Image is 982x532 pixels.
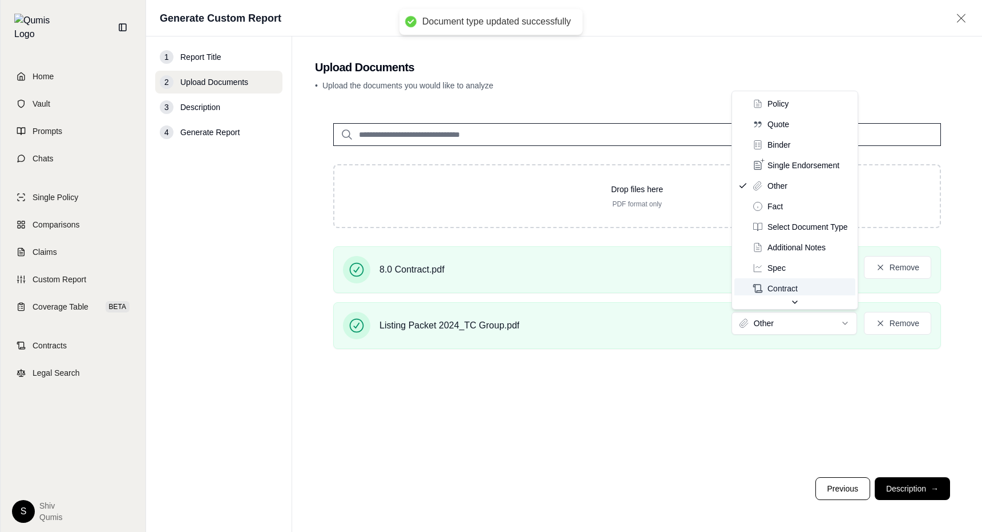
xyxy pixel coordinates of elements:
span: Single Endorsement [767,160,839,171]
span: Quote [767,119,789,130]
span: Contract [767,283,798,294]
span: Policy [767,98,789,109]
span: Binder [767,139,790,151]
div: Document type updated successfully [422,16,571,28]
span: Fact [767,201,783,212]
span: Spec [767,262,786,274]
span: Select Document Type [767,221,848,233]
span: Additional Notes [767,242,826,253]
span: Other [767,180,787,192]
